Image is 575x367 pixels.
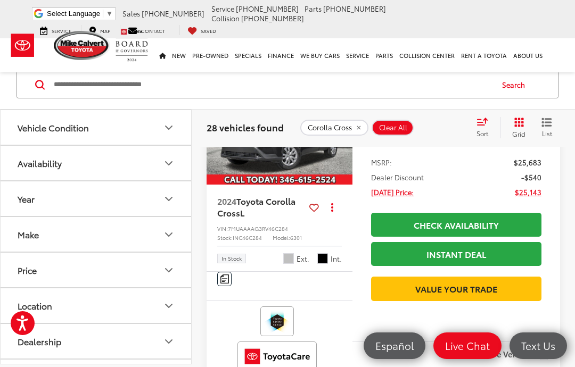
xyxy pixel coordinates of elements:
span: Saved [201,27,216,34]
a: Live Chat [433,332,502,359]
div: Vehicle Condition [162,121,175,134]
span: 6301 [290,233,302,241]
div: Year [162,193,175,205]
button: Clear All [372,120,414,136]
div: Availability [18,158,62,168]
span: Ext. [297,254,309,264]
button: Actions [323,198,342,216]
span: Select Language [47,10,100,18]
span: [PHONE_NUMBER] [241,13,304,23]
span: Sonic Silver [283,253,294,264]
div: Price [162,264,175,277]
a: Value Your Trade [371,277,541,301]
a: Instant Deal [371,242,541,266]
button: MakeMake [1,217,192,252]
span: VIN: [217,224,228,232]
div: Dealership [162,335,175,348]
span: $25,683 [514,157,541,168]
span: -$540 [521,172,541,182]
span: 7MUAAAAG3RV46C284 [228,224,288,232]
button: Comments [217,272,232,286]
div: Availability [162,157,175,170]
input: Search by Make, Model, or Keyword [53,72,492,97]
span: Clear All [379,123,407,132]
div: Vehicle Condition [18,122,89,132]
div: Year [18,194,35,204]
a: Pre-Owned [189,38,232,72]
span: Corolla Cross [308,123,352,132]
button: LocationLocation [1,288,192,323]
img: Comments [220,274,229,283]
a: Español [364,332,425,359]
a: Specials [232,38,265,72]
button: Vehicle ConditionVehicle Condition [1,110,192,145]
div: Make [162,228,175,241]
span: Contact [141,27,165,34]
span: MSRP: [371,157,392,168]
span: In Stock [221,256,242,261]
span: [DATE] Price: [371,187,414,197]
a: Contact [120,25,173,35]
button: Select sort value [471,117,500,138]
img: Toyota [3,28,43,63]
button: YearYear [1,181,192,216]
span: Model: [273,233,290,241]
span: dropdown dots [331,203,333,211]
span: 28 vehicles found [207,121,284,134]
span: Stock: [217,233,233,241]
span: Live Chat [440,339,495,352]
label: Compare Vehicle [466,349,549,360]
button: Grid View [500,117,533,138]
div: Price [18,265,37,275]
a: About Us [510,38,546,72]
img: Toyota Safety Sense Mike Calvert Toyota Houston TX [262,308,292,334]
span: Parts [305,4,322,13]
button: Search [492,71,540,98]
span: Sales [122,9,140,18]
span: L [240,206,244,219]
button: DealershipDealership [1,324,192,358]
div: Make [18,229,39,239]
span: 2024 [217,195,236,207]
div: Dealership [18,336,61,346]
span: Toyota Corolla Cross [217,195,295,219]
a: Rent a Toyota [458,38,510,72]
a: Service [32,25,79,35]
a: Finance [265,38,297,72]
span: [PHONE_NUMBER] [142,9,204,18]
span: [PHONE_NUMBER] [323,4,386,13]
a: 2024Toyota Corolla CrossL [217,195,305,219]
button: AvailabilityAvailability [1,146,192,180]
span: Text Us [516,339,561,352]
div: Location [18,301,52,311]
span: Español [370,339,419,352]
span: Collision [211,13,240,23]
a: Select Language​ [47,10,113,18]
span: Service [211,4,234,13]
span: Grid [512,129,525,138]
a: Collision Center [396,38,458,72]
span: Sort [477,129,488,138]
a: Parts [372,38,396,72]
span: INC46C284 [233,233,262,241]
span: $25,143 [515,187,541,197]
button: remove Corolla%20Cross [300,120,368,136]
img: Mike Calvert Toyota [54,31,110,60]
a: Text Us [510,332,567,359]
span: Int. [331,254,342,264]
a: Service [343,38,372,72]
span: List [541,129,552,138]
span: Black [317,253,328,264]
a: New [169,38,189,72]
span: Map [100,27,110,34]
button: PricePrice [1,253,192,287]
button: List View [533,117,560,138]
a: Map [81,25,118,35]
a: Home [156,38,169,72]
span: Dealer Discount [371,172,424,182]
a: Check Availability [371,213,541,237]
div: Location [162,299,175,312]
span: Service [52,27,71,34]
